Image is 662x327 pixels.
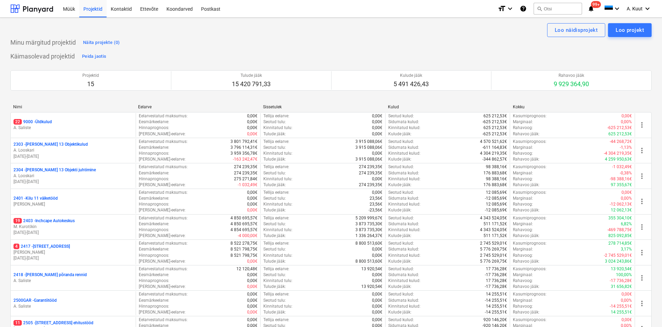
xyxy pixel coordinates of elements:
button: Peida jaotis [80,51,108,62]
p: Kulude jääk : [388,258,411,264]
p: Kinnitatud kulud : [388,176,420,182]
p: Eelarvestatud maksumus : [139,113,188,119]
p: Eesmärkeelarve : [139,170,169,176]
p: 0,00% [621,119,632,125]
p: 8 522 278,75€ [230,240,257,246]
p: Eesmärkeelarve : [139,246,169,252]
p: 13 920,54€ [611,266,632,272]
p: 3 873 735,30€ [355,227,382,233]
p: Seotud kulud : [388,291,414,297]
p: 23,56€ [370,201,382,207]
p: Seotud tulu : [263,272,286,278]
p: [PERSON_NAME]-eelarve : [139,258,185,264]
p: 3 959 356,78€ [230,151,257,156]
p: -4 304 219,35€ [604,151,632,156]
p: 2 745 529,01€ [480,240,507,246]
p: Eelarvestatud maksumus : [139,291,188,297]
p: Sidumata kulud : [388,145,419,151]
p: Kulude jääk : [388,284,411,290]
span: more_vert [638,197,646,206]
p: 0,00€ [247,119,257,125]
p: Rahavoog : [513,125,533,131]
p: 511 171,52€ [483,221,507,227]
p: 0,00€ [247,207,257,213]
p: Kulude jääk : [388,182,411,188]
div: 229000 -ÜldkuludA. Saliste [13,119,133,131]
p: Kinnitatud kulud : [388,201,420,207]
p: 3 873 735,30€ [355,221,382,227]
p: 17 736,28€ [486,266,507,272]
p: Eesmärkeelarve : [139,119,169,125]
p: Kinnitatud tulu : [263,176,292,182]
p: -23,56€ [369,207,382,213]
div: Nimi [13,105,133,109]
p: Rahavoog : [513,201,533,207]
p: 0,00€ [372,253,382,258]
p: Tulude jääk : [263,156,286,162]
p: Seotud tulu : [263,119,286,125]
p: 355 304,10€ [608,215,632,221]
p: Rahavoo jääk : [513,258,539,264]
div: 2418 -[PERSON_NAME] põranda rennidA. Saliste [13,272,133,284]
p: Rahavoog : [513,151,533,156]
p: Seotud tulu : [263,221,286,227]
div: Peida jaotis [82,53,106,61]
p: -12 085,69€ [485,196,507,201]
p: -1,13% [620,145,632,151]
p: Kinnitatud tulu : [263,253,292,258]
p: 274 239,35€ [359,170,382,176]
p: 2304 - [PERSON_NAME] 13 Objekti juhtimine [13,167,96,173]
p: Sidumata kulud : [388,170,419,176]
p: Rahavoo jääk : [513,284,539,290]
p: 2401 - Kilu 11 väiketööd [13,196,58,201]
span: 19 [13,218,22,224]
p: 98 388,16€ [486,176,507,182]
p: Eelarvestatud maksumus : [139,240,188,246]
p: Tulude jääk : [263,233,286,239]
p: 9000 - Üldkulud [13,119,52,125]
p: Eesmärkeelarve : [139,272,169,278]
p: Seotud kulud : [388,164,414,170]
p: Tulude jääk : [263,258,286,264]
p: 5 776 269,75€ [480,258,507,264]
p: Tellija eelarve : [263,215,289,221]
p: Rahavoo jääk : [513,131,539,137]
p: Käimasolevad projektid [10,52,75,61]
p: Sidumata kulud : [388,246,419,252]
p: Eelarvestatud maksumus : [139,139,188,145]
p: A. Looskari [13,147,133,153]
p: 4 304 219,35€ [480,151,507,156]
p: Marginaal : [513,145,533,151]
p: 0,00€ [247,131,257,137]
p: Rahavoog : [513,227,533,233]
p: -1 032,49€ [612,164,632,170]
p: Marginaal : [513,246,533,252]
p: Kasumiprognoos : [513,113,546,119]
p: Tulude jääk : [263,207,286,213]
p: [DATE] - [DATE] [13,230,133,236]
span: more_vert [638,146,646,155]
p: 2418 - [PERSON_NAME] põranda rennid [13,272,87,278]
div: 2304 -[PERSON_NAME] 13 Objekti juhtimineA. Looskari[DATE]-[DATE] [13,167,133,185]
p: 0,00€ [247,272,257,278]
p: 17 736,28€ [486,278,507,284]
div: Sissetulek [263,105,382,109]
p: 5 491 426,43 [393,80,429,88]
p: 100,00% [616,272,632,278]
p: 2417 - [STREET_ADDRESS] [13,244,70,249]
p: 8 521 798,75€ [230,246,257,252]
div: 2500GAR -GarantiitöödA. Saliste [13,298,133,309]
p: [PERSON_NAME]-eelarve : [139,207,185,213]
span: more_vert [638,274,646,282]
p: Kinnitatud kulud : [388,125,420,131]
button: Loo projekt [608,23,652,37]
p: Kinnitatud tulu : [263,201,292,207]
p: 8 800 513,60€ [355,258,382,264]
p: Rahavoog : [513,176,533,182]
p: 176 883,68€ [483,170,507,176]
p: Sidumata kulud : [388,272,419,278]
p: Kinnitatud tulu : [263,227,292,233]
p: Kasumiprognoos : [513,139,546,145]
p: 4 343 524,05€ [480,227,507,233]
p: 274 239,35€ [359,182,382,188]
